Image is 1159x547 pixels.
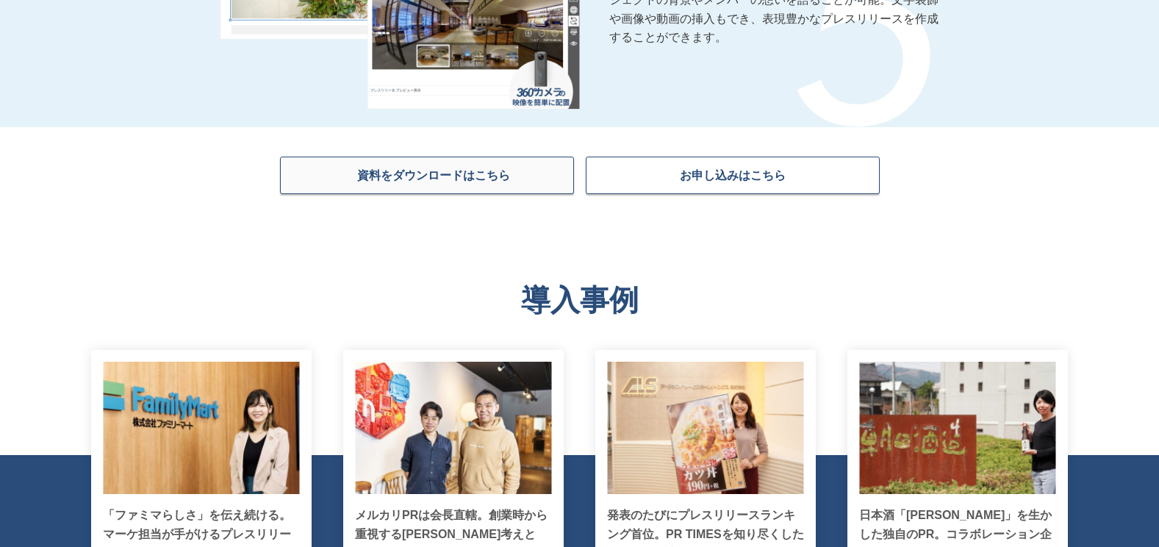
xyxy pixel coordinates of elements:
[139,282,1021,318] h2: 導入事例
[586,157,880,194] a: お申し込みはこちら
[357,168,510,182] span: 資料をダウンロードはこちら
[280,157,574,194] a: 資料をダウンロードはこちら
